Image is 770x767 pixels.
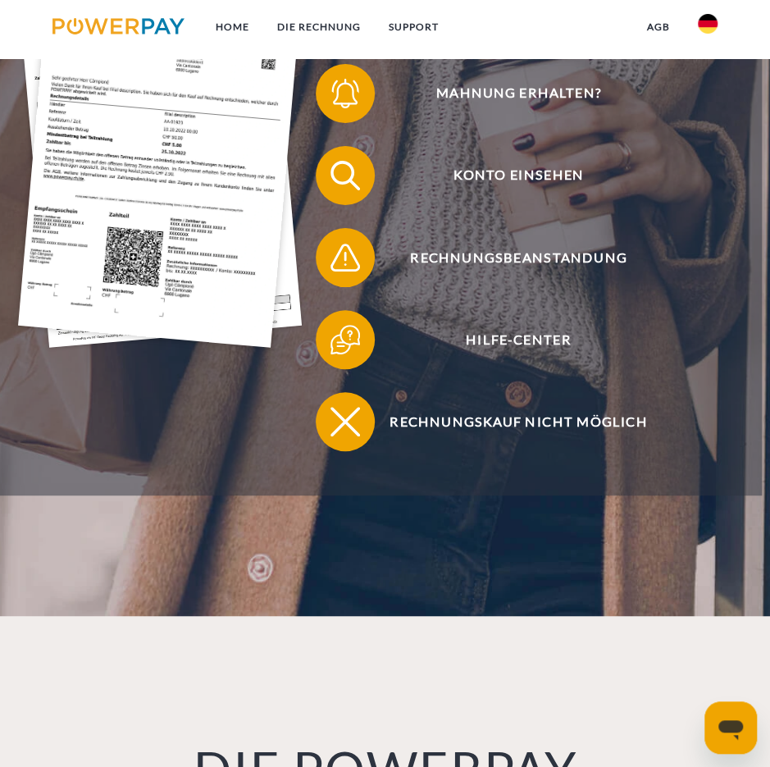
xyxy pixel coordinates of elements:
[294,389,721,454] a: Rechnungskauf nicht möglich
[338,146,699,205] span: Konto einsehen
[327,240,364,276] img: qb_warning.svg
[375,12,453,42] a: SUPPORT
[316,392,699,451] button: Rechnungskauf nicht möglich
[316,146,699,205] button: Konto einsehen
[316,310,699,369] button: Hilfe-Center
[327,404,364,441] img: qb_close.svg
[294,225,721,290] a: Rechnungsbeanstandung
[294,143,721,208] a: Konto einsehen
[704,701,757,754] iframe: Schaltfläche zum Öffnen des Messaging-Fensters; Konversation läuft
[338,64,699,123] span: Mahnung erhalten?
[338,228,699,287] span: Rechnungsbeanstandung
[327,158,364,194] img: qb_search.svg
[202,12,263,42] a: Home
[338,392,699,451] span: Rechnungskauf nicht möglich
[338,310,699,369] span: Hilfe-Center
[263,12,375,42] a: DIE RECHNUNG
[633,12,684,42] a: agb
[52,18,185,34] img: logo-powerpay.svg
[327,322,364,358] img: qb_help.svg
[316,64,699,123] button: Mahnung erhalten?
[316,228,699,287] button: Rechnungsbeanstandung
[294,307,721,372] a: Hilfe-Center
[698,14,718,34] img: de
[294,61,721,126] a: Mahnung erhalten?
[327,75,364,112] img: qb_bell.svg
